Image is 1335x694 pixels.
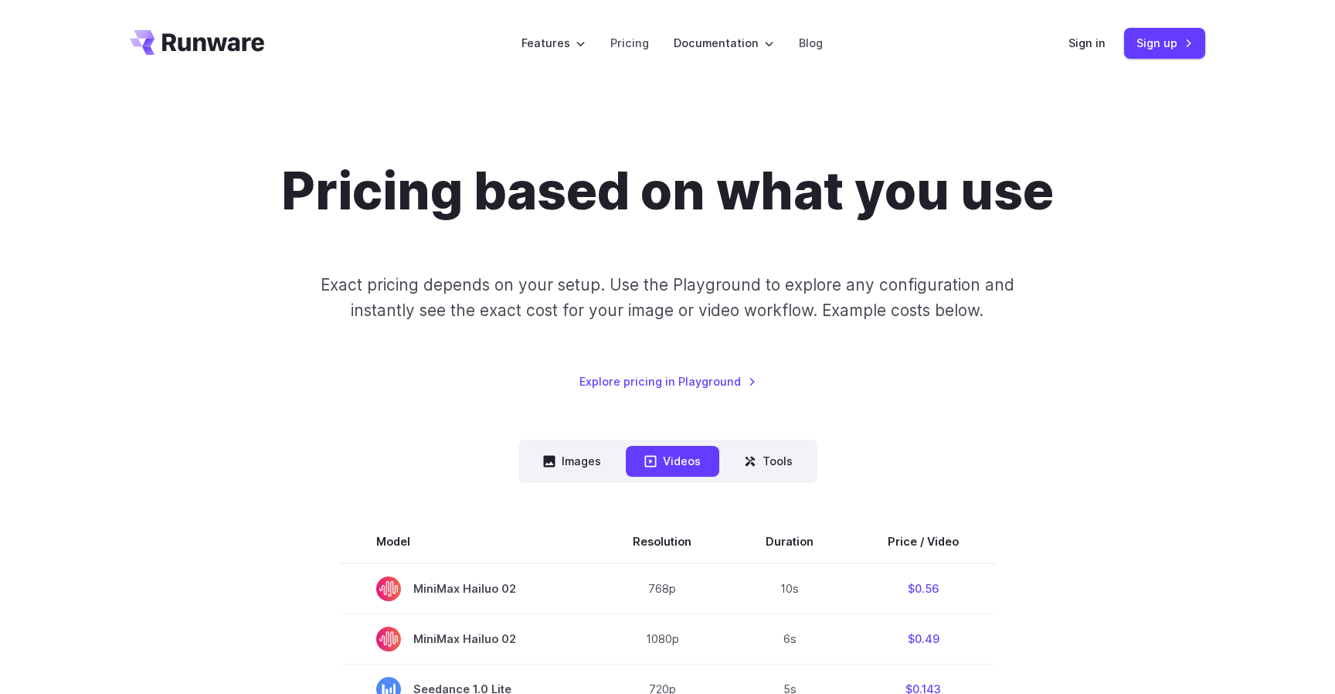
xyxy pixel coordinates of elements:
a: Blog [799,34,823,52]
h1: Pricing based on what you use [281,161,1054,223]
th: Price / Video [851,520,996,563]
a: Explore pricing in Playground [579,373,756,390]
p: Exact pricing depends on your setup. Use the Playground to explore any configuration and instantl... [291,272,1044,324]
button: Tools [725,446,811,476]
td: $0.56 [851,563,996,614]
a: Sign up [1124,28,1205,58]
th: Duration [729,520,851,563]
th: Model [339,520,596,563]
td: 10s [729,563,851,614]
button: Videos [626,446,719,476]
td: $0.49 [851,614,996,664]
a: Pricing [610,34,649,52]
td: 6s [729,614,851,664]
button: Images [525,446,620,476]
td: 768p [596,563,729,614]
label: Documentation [674,34,774,52]
label: Features [521,34,586,52]
a: Go to / [130,30,264,55]
a: Sign in [1068,34,1106,52]
td: 1080p [596,614,729,664]
th: Resolution [596,520,729,563]
span: MiniMax Hailuo 02 [376,577,559,601]
span: MiniMax Hailuo 02 [376,627,559,651]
